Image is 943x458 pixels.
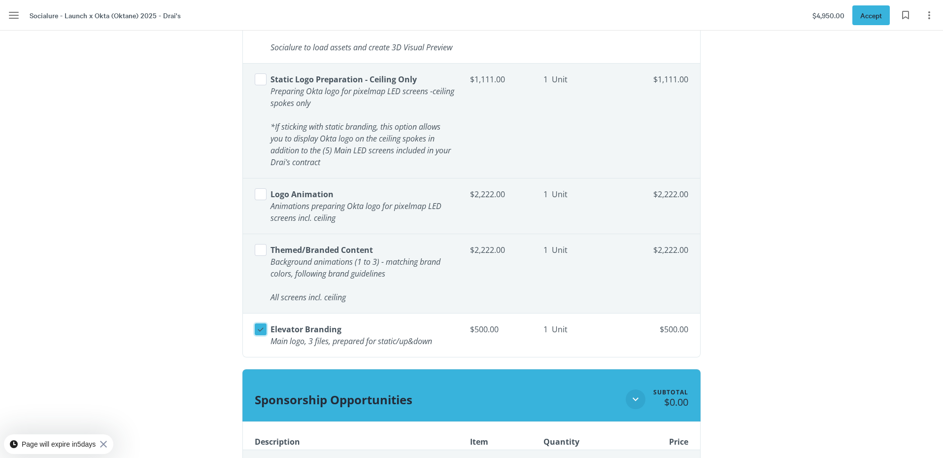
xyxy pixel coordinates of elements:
[270,324,341,335] span: Elevator Branding
[653,245,688,255] span: $2,222.00
[270,121,453,168] span: *If sticking with static branding, this option allows you to display Okta logo on the ceiling spo...
[270,336,432,347] span: Main logo, 3 files, prepared for static/up&down
[852,5,890,25] button: Accept
[543,190,548,198] span: 1
[30,10,181,21] span: Socialure - Launch x Okta (Oktane) 2025 - Drai's
[98,438,109,450] button: Close Expiry Pill
[470,186,527,202] span: $2,222.00
[270,201,443,223] span: Animations preparing Okta logo for pixelmap LED screens incl. ceiling
[552,75,568,83] span: Unit
[653,74,688,85] span: $1,111.00
[812,10,844,21] span: $4,950.00
[552,190,568,198] span: Unit
[255,438,300,446] span: Description
[660,324,688,335] span: $500.00
[552,246,568,254] span: Unit
[653,389,688,395] div: Subtotal
[270,292,346,303] span: All screens incl. ceiling
[270,42,452,53] span: Socialure to load assets and create 3D Visual Preview
[543,438,579,446] span: Quantity
[919,5,939,25] button: Page options
[543,246,548,254] span: 1
[270,86,456,108] span: Preparing Okta logo for pixelmap LED screens -ceiling spokes only
[270,245,373,255] span: Themed/Branded Content
[470,438,488,446] span: Item
[470,71,527,87] span: $1,111.00
[470,242,527,258] span: $2,222.00
[664,395,688,409] span: $0.00
[543,325,548,333] span: 1
[860,10,882,21] span: Accept
[270,256,442,279] span: Background animations (1 to 3) - matching brand colors, following brand guidelines
[543,75,548,83] span: 1
[552,325,568,333] span: Unit
[270,74,417,85] span: Static Logo Preparation - Ceiling Only
[626,389,645,409] button: Close section
[669,438,688,446] span: Price
[653,189,688,200] span: $2,222.00
[470,321,527,337] span: $500.00
[270,189,334,200] span: Logo Animation
[20,441,98,448] p: Page will expire in 5 days
[4,5,24,25] button: Menu
[255,391,412,408] span: Sponsorship Opportunities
